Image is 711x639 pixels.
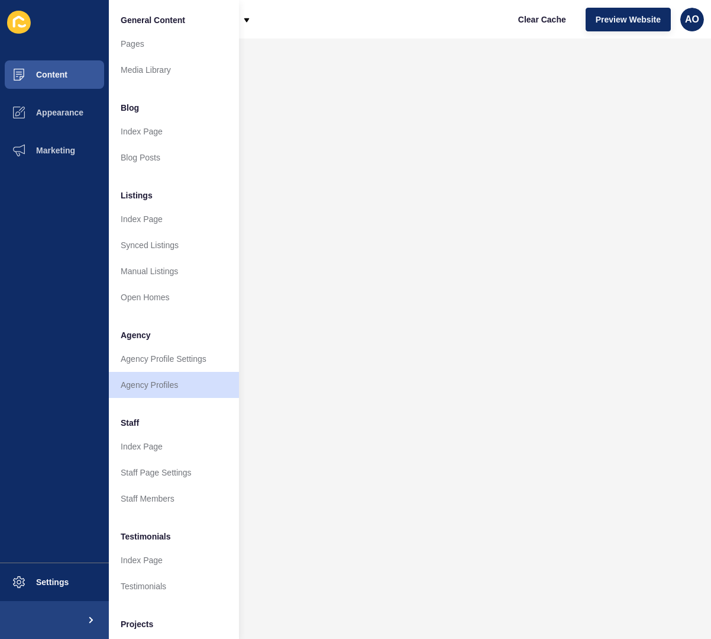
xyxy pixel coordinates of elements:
a: Agency Profile Settings [109,346,239,372]
a: Agency Profiles [109,372,239,398]
span: Preview Website [596,14,661,25]
span: Staff [121,417,139,429]
span: Agency [121,329,151,341]
span: Testimonials [121,531,171,542]
a: Staff Page Settings [109,460,239,486]
span: AO [685,14,699,25]
span: Projects [121,618,153,630]
a: Synced Listings [109,232,239,258]
span: Blog [121,102,139,114]
a: Index Page [109,118,239,145]
a: Testimonials [109,573,239,599]
a: Manual Listings [109,258,239,284]
a: Index Page [109,547,239,573]
a: Pages [109,31,239,57]
a: Index Page [109,206,239,232]
span: General Content [121,14,185,26]
span: Listings [121,190,153,201]
button: Preview Website [586,8,671,31]
a: Index Page [109,434,239,460]
a: Blog Posts [109,145,239,171]
button: Clear Cache [508,8,576,31]
a: Staff Members [109,486,239,512]
a: Media Library [109,57,239,83]
a: Open Homes [109,284,239,310]
span: Clear Cache [518,14,566,25]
